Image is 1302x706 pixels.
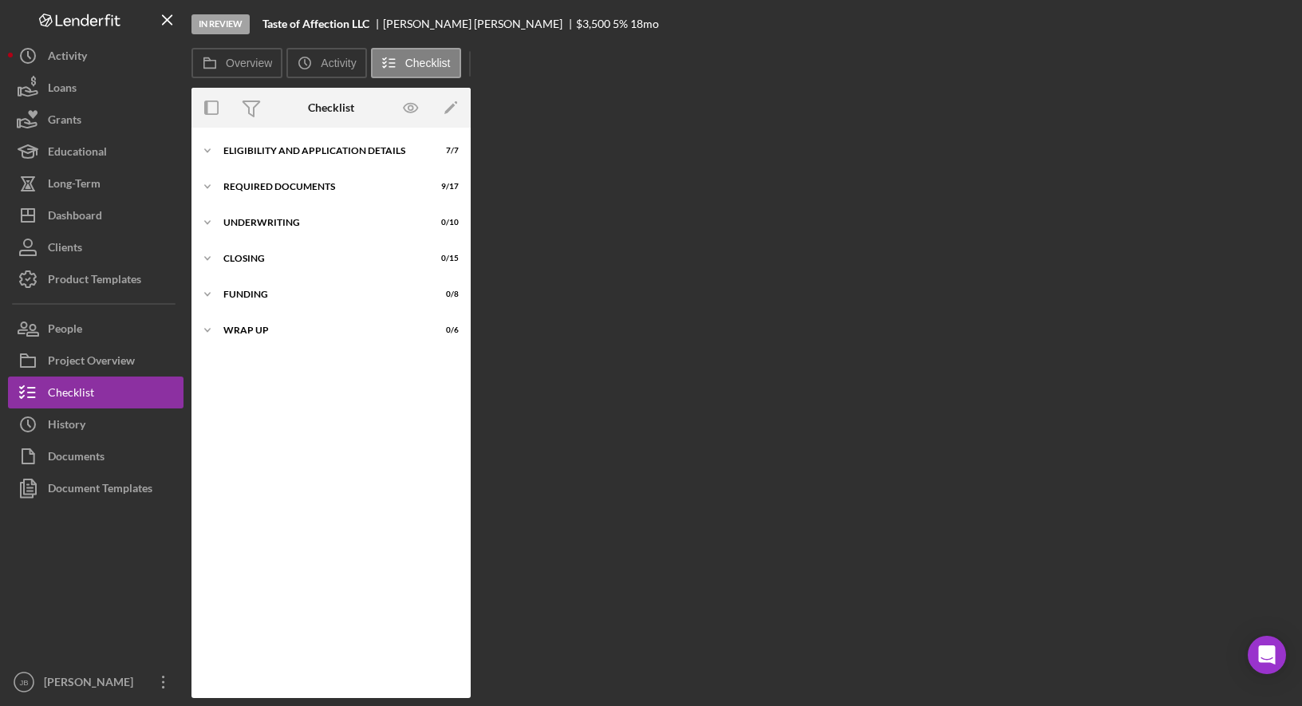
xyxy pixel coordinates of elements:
div: Documents [48,440,105,476]
div: 5 % [613,18,628,30]
button: Grants [8,104,183,136]
div: Activity [48,40,87,76]
label: Checklist [405,57,451,69]
div: History [48,408,85,444]
div: [PERSON_NAME] [PERSON_NAME] [383,18,576,30]
button: Activity [286,48,366,78]
button: Document Templates [8,472,183,504]
button: Activity [8,40,183,72]
div: Checklist [48,377,94,412]
div: Open Intercom Messenger [1248,636,1286,674]
div: Funding [223,290,419,299]
button: Long-Term [8,168,183,199]
label: Activity [321,57,356,69]
div: 9 / 17 [430,182,459,191]
button: People [8,313,183,345]
div: [PERSON_NAME] [40,666,144,702]
button: Documents [8,440,183,472]
div: Dashboard [48,199,102,235]
button: Dashboard [8,199,183,231]
button: Clients [8,231,183,263]
button: Loans [8,72,183,104]
div: 7 / 7 [430,146,459,156]
div: Educational [48,136,107,172]
div: 18 mo [630,18,659,30]
text: JB [19,678,28,687]
button: History [8,408,183,440]
div: 0 / 10 [430,218,459,227]
div: Underwriting [223,218,419,227]
div: Project Overview [48,345,135,381]
button: Overview [191,48,282,78]
div: 0 / 6 [430,325,459,335]
div: Long-Term [48,168,101,203]
div: Eligibility and Application Details [223,146,419,156]
div: Closing [223,254,419,263]
div: People [48,313,82,349]
button: Project Overview [8,345,183,377]
button: JB[PERSON_NAME] [8,666,183,698]
div: Wrap Up [223,325,419,335]
span: $3,500 [576,17,610,30]
div: Grants [48,104,81,140]
div: Loans [48,72,77,108]
button: Product Templates [8,263,183,295]
div: In Review [191,14,250,34]
div: Checklist [308,101,354,114]
label: Overview [226,57,272,69]
div: 0 / 15 [430,254,459,263]
button: Educational [8,136,183,168]
div: Document Templates [48,472,152,508]
button: Checklist [8,377,183,408]
b: Taste of Affection LLC [262,18,369,30]
div: Required Documents [223,182,419,191]
div: Product Templates [48,263,141,299]
div: Clients [48,231,82,267]
div: 0 / 8 [430,290,459,299]
button: Checklist [371,48,461,78]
